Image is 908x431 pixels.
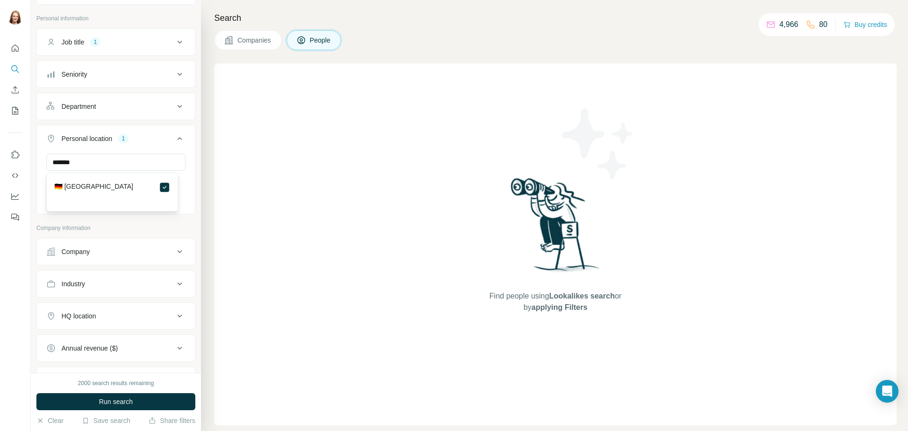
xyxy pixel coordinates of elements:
[36,14,195,23] p: Personal information
[8,167,23,184] button: Use Surfe API
[99,397,133,406] span: Run search
[36,393,195,410] button: Run search
[90,38,101,46] div: 1
[61,134,112,143] div: Personal location
[8,9,23,25] img: Avatar
[118,134,129,143] div: 1
[61,37,84,47] div: Job title
[8,209,23,226] button: Feedback
[310,35,332,45] span: People
[61,102,96,111] div: Department
[61,247,90,256] div: Company
[37,305,195,327] button: HQ location
[237,35,272,45] span: Companies
[8,40,23,57] button: Quick start
[36,224,195,232] p: Company information
[61,343,118,353] div: Annual revenue ($)
[61,311,96,321] div: HQ location
[876,380,899,403] div: Open Intercom Messenger
[37,369,195,392] button: Employees (size)
[819,19,828,30] p: 80
[506,176,605,281] img: Surfe Illustration - Woman searching with binoculars
[61,279,85,289] div: Industry
[82,416,130,425] button: Save search
[37,63,195,86] button: Seniority
[37,240,195,263] button: Company
[556,101,641,186] img: Surfe Illustration - Stars
[549,292,615,300] span: Lookalikes search
[78,379,154,387] div: 2000 search results remaining
[36,416,63,425] button: Clear
[480,290,631,313] span: Find people using or by
[779,19,798,30] p: 4,966
[148,416,195,425] button: Share filters
[37,127,195,154] button: Personal location1
[37,337,195,360] button: Annual revenue ($)
[37,95,195,118] button: Department
[54,182,133,193] label: 🇩🇪 [GEOGRAPHIC_DATA]
[61,70,87,79] div: Seniority
[8,102,23,119] button: My lists
[8,61,23,78] button: Search
[8,188,23,205] button: Dashboard
[8,146,23,163] button: Use Surfe on LinkedIn
[214,11,897,25] h4: Search
[8,81,23,98] button: Enrich CSV
[843,18,887,31] button: Buy credits
[37,273,195,295] button: Industry
[532,303,587,311] span: applying Filters
[37,31,195,53] button: Job title1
